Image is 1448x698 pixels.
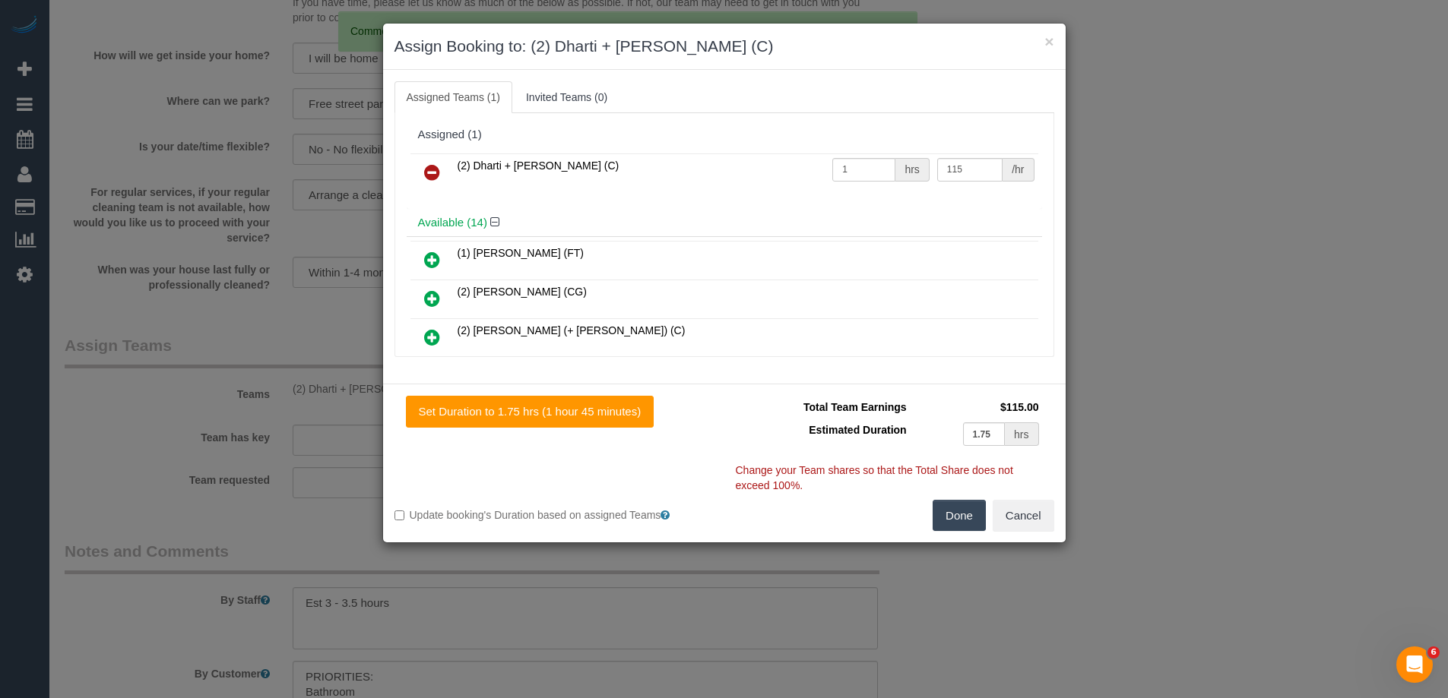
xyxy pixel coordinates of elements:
button: Set Duration to 1.75 hrs (1 hour 45 minutes) [406,396,654,428]
button: × [1044,33,1054,49]
span: (1) [PERSON_NAME] (FT) [458,247,584,259]
button: Done [933,500,986,532]
button: Cancel [993,500,1054,532]
label: Update booking's Duration based on assigned Teams [394,507,713,523]
td: Total Team Earnings [736,396,911,418]
div: hrs [895,158,929,182]
span: (2) [PERSON_NAME] (CG) [458,286,587,298]
div: Assigned (1) [418,128,1031,141]
input: Update booking's Duration based on assigned Teams [394,510,404,520]
div: hrs [1005,422,1038,446]
span: (2) [PERSON_NAME] (+ [PERSON_NAME]) (C) [458,324,686,336]
h4: Available (14) [418,216,1031,229]
h3: Assign Booking to: (2) Dharti + [PERSON_NAME] (C) [394,35,1054,58]
a: Invited Teams (0) [514,81,619,113]
td: $115.00 [911,396,1043,418]
span: (2) Dharti + [PERSON_NAME] (C) [458,159,619,172]
span: Estimated Duration [809,424,906,436]
a: Assigned Teams (1) [394,81,512,113]
span: 6 [1427,646,1440,659]
div: /hr [1003,158,1034,182]
iframe: Intercom live chat [1396,646,1433,683]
